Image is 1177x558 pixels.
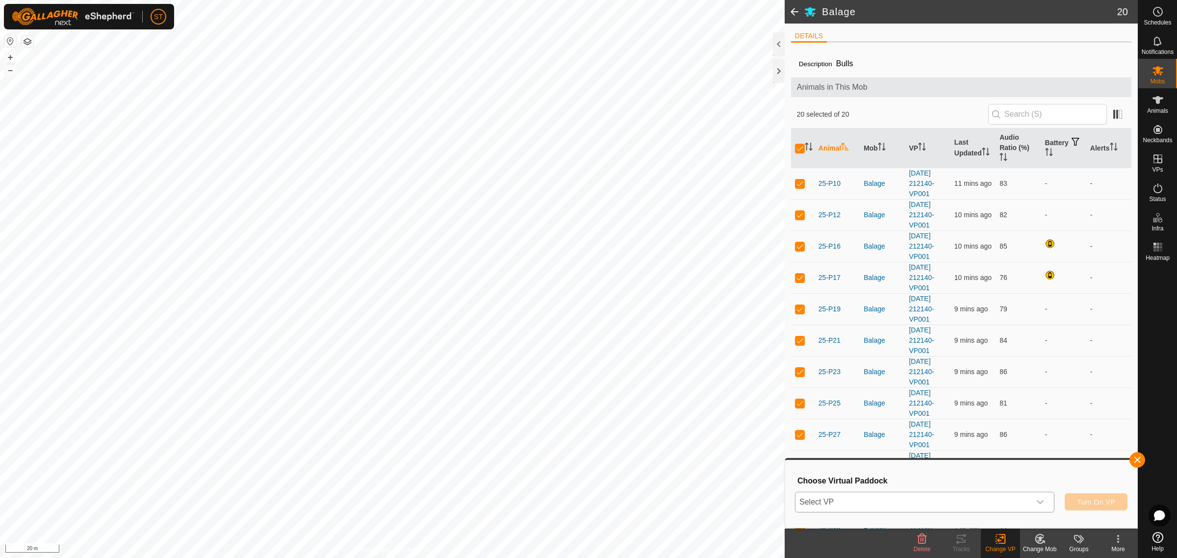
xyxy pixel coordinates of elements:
span: Help [1151,546,1164,552]
span: 22 Aug 2025, 8:14 pm [954,274,992,281]
th: Mob [860,128,905,168]
li: DETAILS [791,31,827,43]
span: Delete [914,546,931,553]
span: Bulls [832,55,857,72]
a: [DATE] 212140-VP001 [909,326,934,355]
a: Contact Us [402,545,431,554]
div: Balage [864,398,901,408]
td: - [1041,199,1086,230]
td: - [1086,168,1131,199]
div: Balage [864,241,901,252]
span: Heatmap [1146,255,1170,261]
span: 79 [999,305,1007,313]
span: 22 Aug 2025, 8:14 pm [954,399,988,407]
span: 22 Aug 2025, 8:14 pm [954,211,992,219]
span: 22 Aug 2025, 8:14 pm [954,431,988,438]
div: Balage [864,273,901,283]
a: [DATE] 212140-VP001 [909,420,934,449]
td: - [1086,325,1131,356]
p-sorticon: Activate to sort [1045,150,1053,157]
td: - [1086,387,1131,419]
span: Schedules [1144,20,1171,25]
span: 25-P23 [819,367,841,377]
td: - [1086,293,1131,325]
span: Animals in This Mob [797,81,1126,93]
div: Groups [1059,545,1099,554]
span: 25-P12 [819,210,841,220]
span: Notifications [1142,49,1174,55]
span: 85 [999,242,1007,250]
p-sorticon: Activate to sort [982,149,990,157]
a: [DATE] 212140-VP001 [909,201,934,229]
span: Infra [1151,226,1163,231]
div: Balage [864,304,901,314]
span: 25-P19 [819,304,841,314]
div: Balage [864,210,901,220]
span: 20 selected of 20 [797,109,988,120]
span: Animals [1147,108,1168,114]
span: 22 Aug 2025, 8:14 pm [954,242,992,250]
td: - [1086,356,1131,387]
span: 86 [999,431,1007,438]
span: 22 Aug 2025, 8:14 pm [954,336,988,344]
p-sorticon: Activate to sort [1110,144,1118,152]
span: Mobs [1151,78,1165,84]
span: 22 Aug 2025, 8:14 pm [954,305,988,313]
span: 25-P21 [819,335,841,346]
p-sorticon: Activate to sort [999,154,1007,162]
span: ST [154,12,163,22]
span: 86 [999,368,1007,376]
div: Balage [864,178,901,189]
div: Change Mob [1020,545,1059,554]
th: VP [905,128,950,168]
span: 81 [999,399,1007,407]
h3: Choose Virtual Paddock [797,476,1127,485]
input: Search (S) [988,104,1107,125]
span: 25-P10 [819,178,841,189]
td: - [1041,387,1086,419]
button: – [4,64,16,76]
p-sorticon: Activate to sort [841,144,849,152]
th: Animal [815,128,860,168]
span: Turn On VP [1077,498,1115,506]
a: Privacy Policy [354,545,390,554]
div: Balage [864,335,901,346]
a: [DATE] 212140-VP001 [909,295,934,323]
span: 22 Aug 2025, 8:12 pm [954,179,992,187]
span: 82 [999,211,1007,219]
img: Gallagher Logo [12,8,134,25]
span: 83 [999,179,1007,187]
th: Last Updated [950,128,996,168]
td: - [1086,450,1131,482]
span: 25-P17 [819,273,841,283]
span: 25-P27 [819,430,841,440]
span: 76 [999,274,1007,281]
td: - [1086,230,1131,262]
span: VPs [1152,167,1163,173]
td: - [1086,262,1131,293]
span: 22 Aug 2025, 8:15 pm [954,368,988,376]
div: dropdown trigger [1030,492,1050,512]
td: - [1041,450,1086,482]
td: - [1086,199,1131,230]
a: Help [1138,528,1177,556]
a: [DATE] 212140-VP001 [909,232,934,260]
label: Description [799,60,832,68]
th: Audio Ratio (%) [996,128,1041,168]
div: Tracks [942,545,981,554]
span: 25-P25 [819,398,841,408]
p-sorticon: Activate to sort [878,144,886,152]
a: [DATE] 212140-VP001 [909,169,934,198]
span: 20 [1117,4,1128,19]
button: + [4,51,16,63]
button: Map Layers [22,36,33,48]
div: Balage [864,430,901,440]
span: 84 [999,336,1007,344]
h2: Balage [822,6,1117,18]
span: Neckbands [1143,137,1172,143]
a: [DATE] 212140-VP001 [909,263,934,292]
th: Alerts [1086,128,1131,168]
a: [DATE] 212140-VP001 [909,389,934,417]
a: [DATE] 212140-VP001 [909,452,934,480]
span: 77 [999,525,1007,533]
